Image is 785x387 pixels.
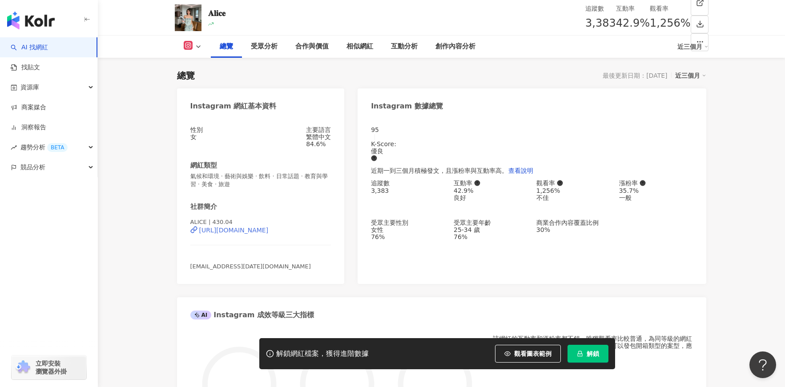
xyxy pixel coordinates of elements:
[675,70,706,81] div: 近三個月
[493,335,693,356] div: 該網紅的互動率和漲粉率都不錯，唯獨觀看率比較普通，為同等級的網紅的中低等級，效果不一定會好，但仍然建議可以發包開箱類型的案型，應該會比較有成效！
[20,137,68,157] span: 趨勢分析
[208,8,225,19] div: 𝐀𝐥𝐢𝐜𝐞
[577,351,583,357] span: lock
[190,311,212,319] div: AI
[371,101,443,111] div: Instagram 數據總覽
[20,157,45,177] span: 競品分析
[435,41,475,52] div: 創作內容分析
[190,101,277,111] div: Instagram 網紅基本資料
[14,360,32,375] img: chrome extension
[391,41,418,52] div: 互動分析
[190,133,203,140] div: 女
[371,180,445,187] div: 追蹤數
[536,180,610,187] div: 觀看率
[536,194,610,201] div: 不佳
[508,162,534,180] button: 查看說明
[454,226,527,233] div: 25-34 歲
[616,15,650,32] span: 42.9%
[295,41,329,52] div: 合作與價值
[677,40,709,54] div: 近三個月
[12,355,86,379] a: chrome extension立即安裝 瀏覽器外掛
[585,17,616,29] span: 3,383
[220,41,233,52] div: 總覽
[190,263,311,270] span: [EMAIL_ADDRESS][DATE][DOMAIN_NAME]
[190,226,331,234] a: [URL][DOMAIN_NAME]
[616,4,650,13] div: 互動率
[371,140,692,162] div: K-Score :
[11,103,46,112] a: 商案媒合
[11,43,48,52] a: searchAI 找網紅
[568,345,608,363] button: 解鎖
[495,345,561,363] button: 觀看圖表範例
[619,187,693,194] div: 35.7%
[536,219,610,226] div: 商業合作內容覆蓋比例
[585,4,616,13] div: 追蹤數
[454,194,527,201] div: 良好
[454,180,527,187] div: 互動率
[11,144,17,151] span: rise
[177,69,195,82] div: 總覽
[650,4,691,13] div: 觀看率
[190,161,217,170] div: 網紅類型
[454,187,527,194] div: 42.9%
[371,219,445,226] div: 受眾主要性別
[306,126,331,133] div: 主要語言
[190,219,233,225] span: ALICE | 430.04
[619,180,693,187] div: 漲粉率
[190,126,203,133] div: 性別
[371,162,692,180] div: 近期一到三個月積極發文，且漲粉率與互動率高。
[371,233,445,240] div: 76%
[371,226,445,233] div: 女性
[536,187,610,194] div: 1,256%
[371,126,692,133] div: 95
[650,15,691,32] span: 1,256%
[587,350,599,357] span: 解鎖
[514,350,552,357] span: 觀看圖表範例
[454,233,527,240] div: 76%
[7,12,55,29] img: logo
[20,77,39,97] span: 資源庫
[190,202,217,211] div: 社群簡介
[11,123,46,132] a: 洞察報告
[11,63,40,72] a: 找貼文
[619,194,693,201] div: 一般
[47,143,68,152] div: BETA
[306,133,331,140] div: 繁體中文
[371,148,692,155] div: 優良
[371,187,445,194] div: 3,383
[508,167,533,174] span: 查看說明
[36,359,67,375] span: 立即安裝 瀏覽器外掛
[536,226,610,233] div: 30%
[454,219,527,226] div: 受眾主要年齡
[190,310,314,320] div: Instagram 成效等級三大指標
[276,349,369,359] div: 解鎖網紅檔案，獲得進階數據
[251,41,278,52] div: 受眾分析
[306,140,326,148] span: 84.6%
[190,172,331,188] span: 氣候和環境 · 藝術與娛樂 · 飲料 · 日常話題 · 教育與學習 · 美食 · 旅遊
[346,41,373,52] div: 相似網紅
[603,72,667,79] div: 最後更新日期：[DATE]
[175,4,201,31] img: KOL Avatar
[199,227,269,234] div: [URL][DOMAIN_NAME]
